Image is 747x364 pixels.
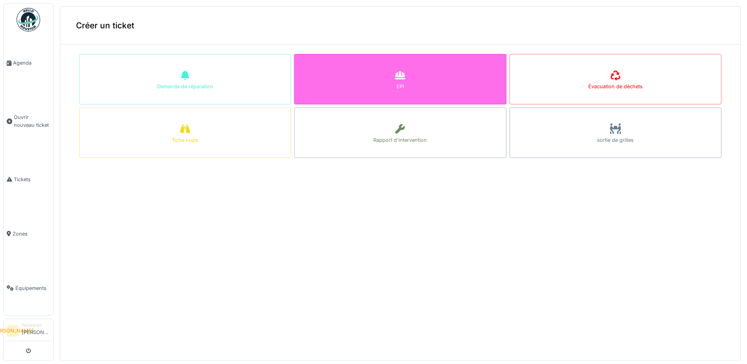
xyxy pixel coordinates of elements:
[157,83,213,90] div: Demande de réparation
[4,36,53,90] a: Agenda
[13,59,50,67] span: Agenda
[172,136,198,144] div: fiche oups
[60,7,740,45] div: Créer un ticket
[4,261,53,315] a: Équipements
[17,8,40,32] img: Badge_color-CXgf-gQk.svg
[22,322,50,339] li: [PERSON_NAME]
[4,206,53,261] a: Zones
[7,325,19,337] li: [PERSON_NAME]
[7,322,50,341] a: [PERSON_NAME] Technicien[PERSON_NAME]
[4,152,53,206] a: Tickets
[15,284,50,292] span: Équipements
[588,83,643,90] div: Évacuation de déchets
[14,176,50,183] span: Tickets
[13,230,50,238] span: Zones
[14,113,50,128] span: Ouvrir nouveau ticket
[597,136,634,144] div: sortie de grilles
[22,322,50,328] div: Technicien
[373,136,427,144] div: Rapport d'intervention
[397,83,404,90] div: EPI
[4,90,53,152] a: Ouvrir nouveau ticket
